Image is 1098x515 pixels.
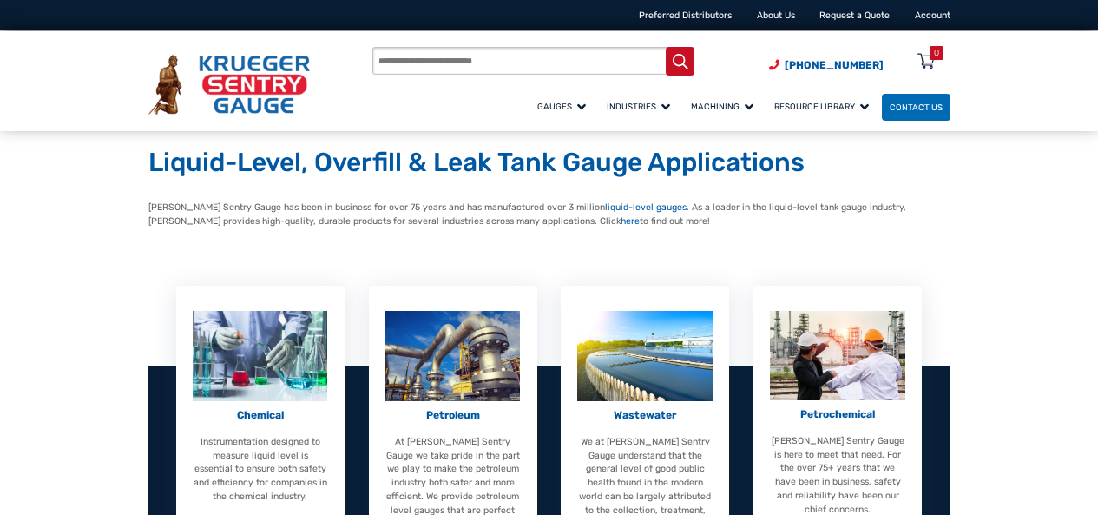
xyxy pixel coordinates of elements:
[757,10,795,21] a: About Us
[639,10,732,21] a: Preferred Distributors
[890,102,943,112] span: Contact Us
[882,94,950,121] a: Contact Us
[774,102,869,111] span: Resource Library
[915,10,950,21] a: Account
[819,10,890,21] a: Request a Quote
[607,102,670,111] span: Industries
[577,311,713,401] img: Wastewater
[769,57,884,73] a: Phone Number (920) 434-8860
[621,215,640,227] a: here
[766,91,882,122] a: Resource Library
[148,55,310,115] img: Krueger Sentry Gauge
[385,311,520,401] img: Petroleum
[683,91,766,122] a: Machining
[148,147,950,180] h1: Liquid-Level, Overfill & Leak Tank Gauge Applications
[385,407,521,423] p: Petroleum
[193,435,329,504] p: Instrumentation designed to measure liquid level is essential to ensure both safety and efficienc...
[577,407,713,423] p: Wastewater
[537,102,586,111] span: Gauges
[148,201,950,228] p: [PERSON_NAME] Sentry Gauge has been in business for over 75 years and has manufactured over 3 mil...
[605,201,687,213] a: liquid-level gauges
[785,59,884,71] span: [PHONE_NUMBER]
[599,91,683,122] a: Industries
[193,311,327,401] img: Chemical
[529,91,599,122] a: Gauges
[193,407,329,423] p: Chemical
[691,102,753,111] span: Machining
[770,406,906,422] p: Petrochemical
[934,46,939,60] div: 0
[770,311,906,400] img: Petrochemical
